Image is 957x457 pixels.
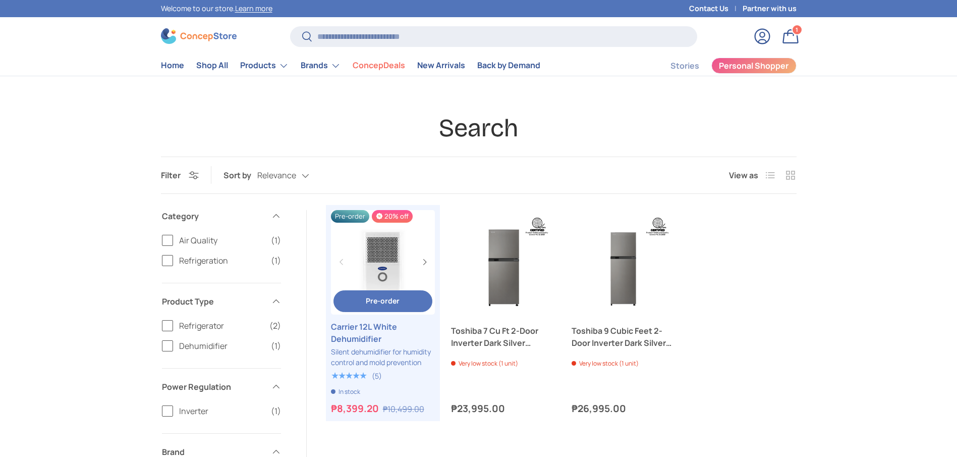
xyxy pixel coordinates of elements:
[572,210,676,315] a: Toshiba 9 Cubic Feet 2-Door Inverter Dark Silver Refrigerator
[271,405,281,417] span: (1)
[331,210,369,223] span: Pre-order
[353,56,405,75] a: ConcepDeals
[257,167,329,184] button: Relevance
[161,113,797,144] h1: Search
[162,210,265,222] span: Category
[161,3,272,14] p: Welcome to our store.
[179,255,265,267] span: Refrigeration
[196,56,228,75] a: Shop All
[417,56,465,75] a: New Arrivals
[161,28,237,44] img: ConcepStore
[271,255,281,267] span: (1)
[331,210,435,315] a: Carrier 12L White Dehumidifier
[161,56,540,76] nav: Primary
[719,62,789,70] span: Personal Shopper
[234,56,295,76] summary: Products
[333,290,433,312] button: Pre-order
[271,234,281,246] span: (1)
[161,170,181,181] span: Filter
[179,234,265,246] span: Air Quality
[451,325,555,349] a: Toshiba 7 Cu Ft 2-Door Inverter Dark Silver Refrigerator
[271,340,281,352] span: (1)
[689,3,743,14] a: Contact Us
[477,56,540,75] a: Back by Demand
[161,56,184,75] a: Home
[796,26,798,33] span: 1
[295,56,347,76] summary: Brands
[179,340,265,352] span: Dehumidifier
[235,4,272,13] a: Learn more
[670,56,699,76] a: Stories
[162,381,265,393] span: Power Regulation
[162,369,281,405] summary: Power Regulation
[451,210,555,315] a: Toshiba 7 Cu Ft 2-Door Inverter Dark Silver Refrigerator
[646,56,797,76] nav: Secondary
[743,3,797,14] a: Partner with us
[179,320,263,332] span: Refrigerator
[179,405,265,417] span: Inverter
[711,58,797,74] a: Personal Shopper
[161,170,199,181] button: Filter
[162,295,265,308] span: Product Type
[729,169,758,181] span: View as
[572,325,676,349] a: Toshiba 9 Cubic Feet 2-Door Inverter Dark Silver Refrigerator
[269,320,281,332] span: (2)
[372,210,413,223] span: 20% off
[366,296,400,306] span: Pre-order
[162,283,281,320] summary: Product Type
[223,169,257,181] label: Sort by
[257,171,296,180] span: Relevance
[331,321,435,345] a: Carrier 12L White Dehumidifier
[162,198,281,234] summary: Category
